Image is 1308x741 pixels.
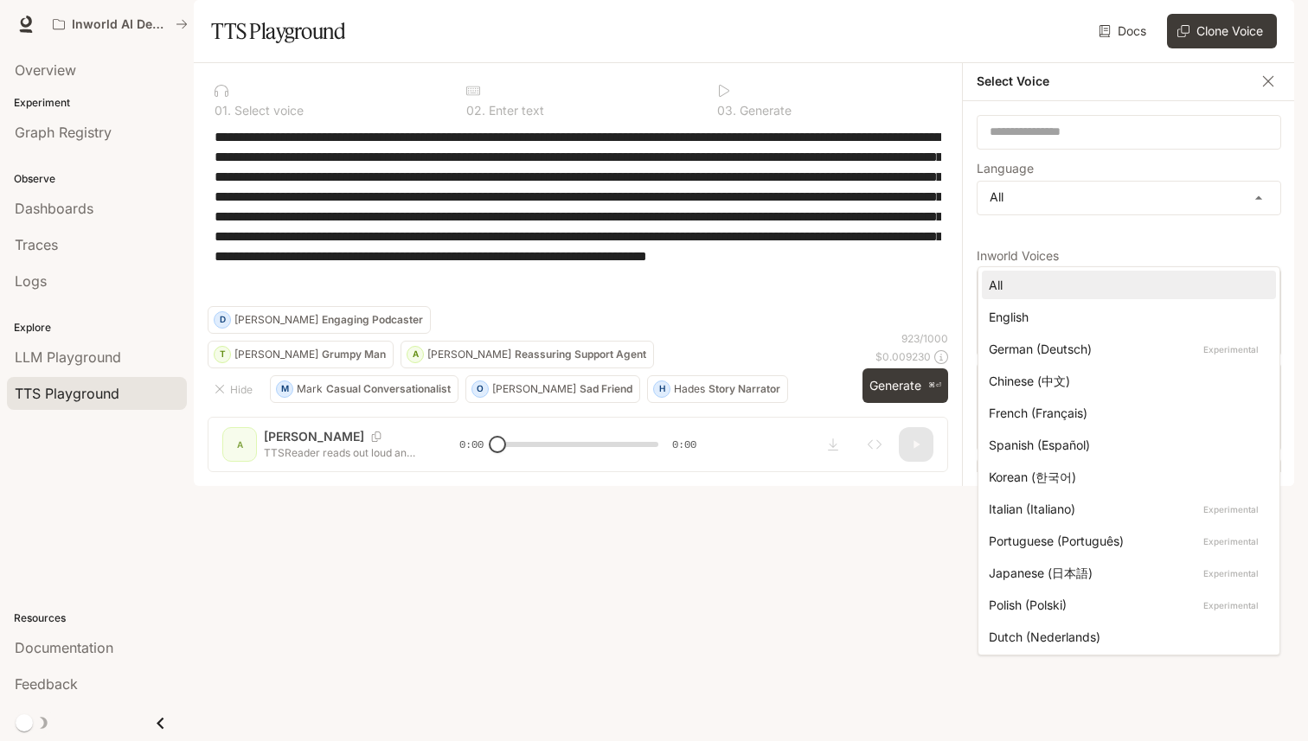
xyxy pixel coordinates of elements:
p: Experimental [1200,565,1262,581]
div: Japanese (日本語) [989,564,1262,582]
div: Dutch (Nederlands) [989,628,1262,646]
div: Polish (Polski) [989,596,1262,614]
div: Italian (Italiano) [989,500,1262,518]
div: Chinese (中文) [989,372,1262,390]
div: French (Français) [989,404,1262,422]
div: Portuguese (Português) [989,532,1262,550]
div: Korean (한국어) [989,468,1262,486]
p: Experimental [1200,342,1262,357]
p: Experimental [1200,533,1262,549]
p: Experimental [1200,501,1262,517]
div: All [989,276,1262,294]
div: Spanish (Español) [989,436,1262,454]
div: German (Deutsch) [989,340,1262,358]
div: English [989,308,1262,326]
p: Experimental [1200,597,1262,613]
